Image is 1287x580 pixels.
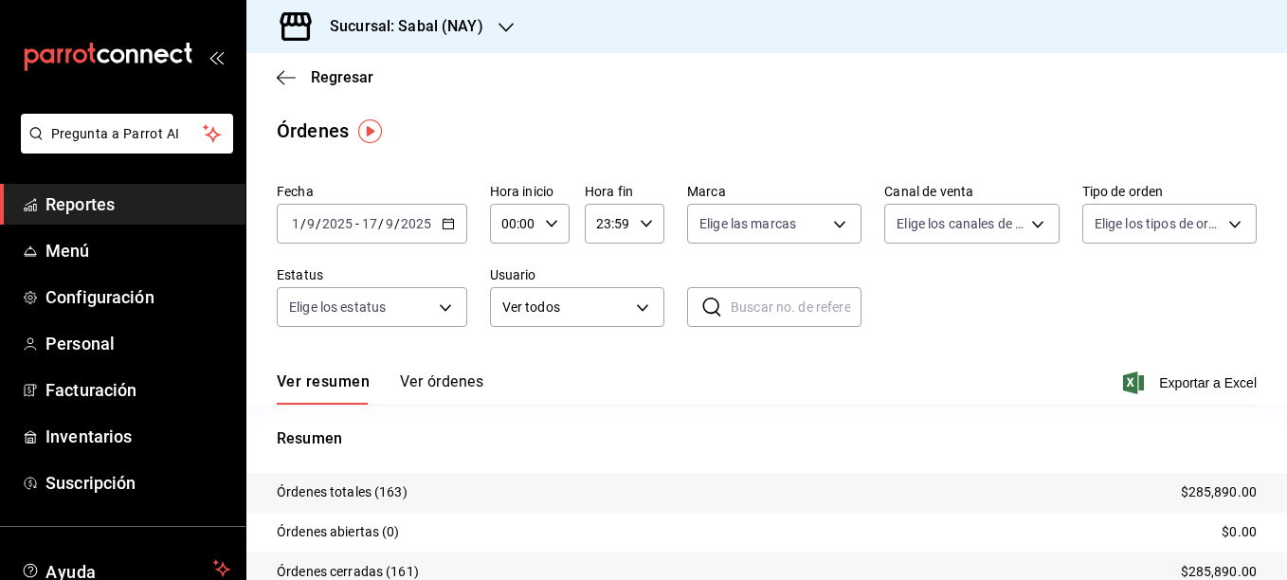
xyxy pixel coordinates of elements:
[400,216,432,231] input: ----
[277,117,349,145] div: Órdenes
[394,216,400,231] span: /
[687,185,861,198] label: Marca
[45,557,206,580] span: Ayuda
[490,185,570,198] label: Hora inicio
[1222,522,1257,542] p: $0.00
[361,216,378,231] input: --
[400,372,483,405] button: Ver órdenes
[1127,372,1257,394] button: Exportar a Excel
[316,216,321,231] span: /
[897,214,1024,233] span: Elige los canales de venta
[490,268,664,281] label: Usuario
[884,185,1059,198] label: Canal de venta
[1082,185,1257,198] label: Tipo de orden
[385,216,394,231] input: --
[277,427,1257,450] p: Resumen
[51,124,204,144] span: Pregunta a Parrot AI
[45,377,230,403] span: Facturación
[502,298,629,317] span: Ver todos
[277,372,483,405] div: navigation tabs
[21,114,233,154] button: Pregunta a Parrot AI
[277,68,373,86] button: Regresar
[300,216,306,231] span: /
[306,216,316,231] input: --
[13,137,233,157] a: Pregunta a Parrot AI
[378,216,384,231] span: /
[45,470,230,496] span: Suscripción
[699,214,796,233] span: Elige las marcas
[277,268,467,281] label: Estatus
[1181,482,1257,502] p: $285,890.00
[315,15,483,38] h3: Sucursal: Sabal (NAY)
[45,238,230,263] span: Menú
[45,424,230,449] span: Inventarios
[358,119,382,143] img: Tooltip marker
[277,522,400,542] p: Órdenes abiertas (0)
[585,185,664,198] label: Hora fin
[291,216,300,231] input: --
[45,191,230,217] span: Reportes
[208,49,224,64] button: open_drawer_menu
[321,216,353,231] input: ----
[355,216,359,231] span: -
[277,372,370,405] button: Ver resumen
[731,288,861,326] input: Buscar no. de referencia
[1095,214,1222,233] span: Elige los tipos de orden
[45,284,230,310] span: Configuración
[277,482,408,502] p: Órdenes totales (163)
[277,185,467,198] label: Fecha
[289,298,386,317] span: Elige los estatus
[311,68,373,86] span: Regresar
[45,331,230,356] span: Personal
